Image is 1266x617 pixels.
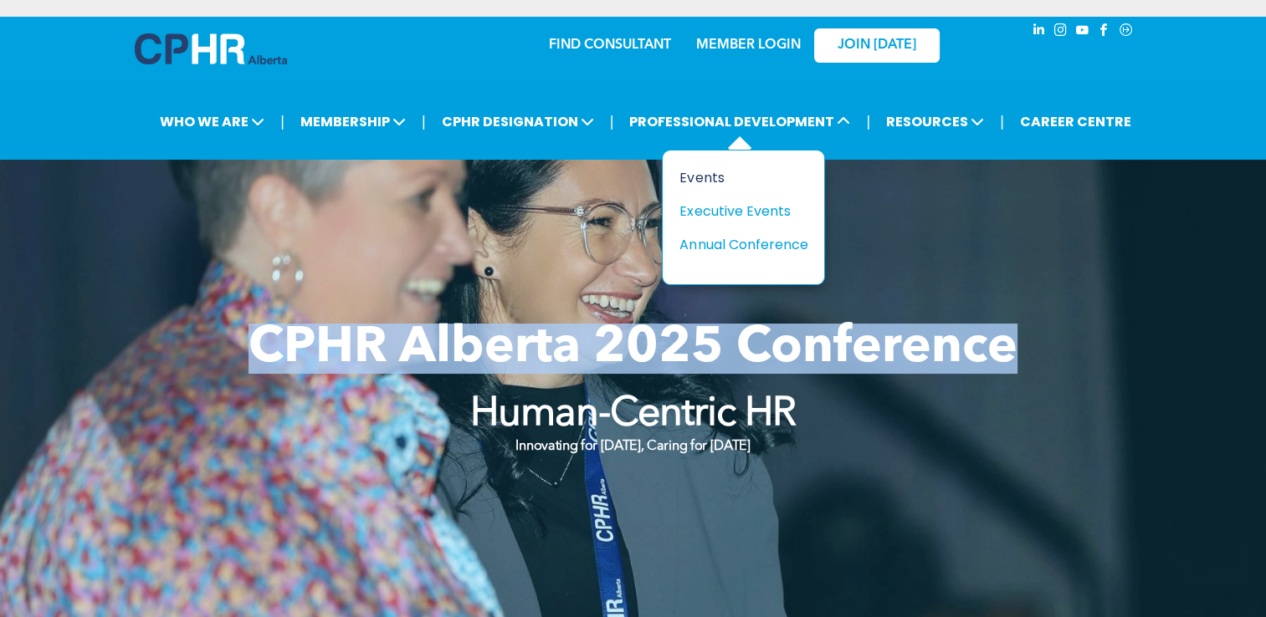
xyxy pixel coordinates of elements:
a: MEMBER LOGIN [696,38,801,52]
a: linkedin [1030,21,1048,43]
a: FIND CONSULTANT [549,38,671,52]
div: Executive Events [679,201,795,222]
li: | [422,105,426,139]
a: Social network [1117,21,1135,43]
li: | [1000,105,1004,139]
span: JOIN [DATE] [838,38,916,54]
a: Executive Events [679,201,807,222]
li: | [610,105,614,139]
a: CAREER CENTRE [1015,106,1136,137]
a: youtube [1074,21,1092,43]
span: WHO WE ARE [155,106,269,137]
span: CPHR DESIGNATION [437,106,599,137]
img: A blue and white logo for cp alberta [135,33,287,64]
a: JOIN [DATE] [814,28,940,63]
a: Events [679,167,807,188]
li: | [866,105,870,139]
div: Annual Conference [679,234,795,255]
span: PROFESSIONAL DEVELOPMENT [624,106,855,137]
li: | [280,105,284,139]
a: Annual Conference [679,234,807,255]
a: instagram [1052,21,1070,43]
span: RESOURCES [881,106,989,137]
div: Events [679,167,795,188]
span: CPHR Alberta 2025 Conference [249,324,1017,374]
a: facebook [1095,21,1114,43]
span: MEMBERSHIP [295,106,411,137]
strong: Human-Centric HR [470,395,797,435]
strong: Innovating for [DATE], Caring for [DATE] [515,440,750,453]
